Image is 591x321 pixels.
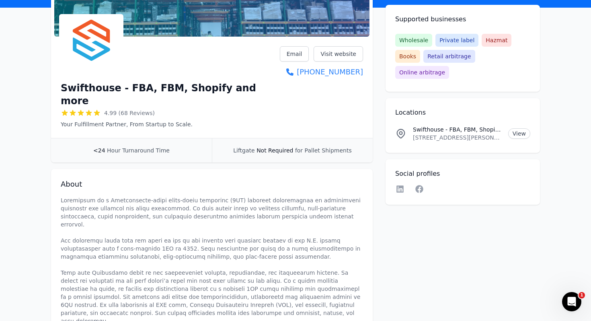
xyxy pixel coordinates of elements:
h2: Social profiles [395,169,530,179]
span: Online arbitrage [395,66,449,79]
a: Visit website [314,46,363,62]
span: for Pallet Shipments [295,147,352,154]
span: Retail arbitrage [423,50,475,63]
a: View [508,128,530,139]
h2: About [61,179,363,190]
p: Your Fulfillment Partner, From Startup to Scale. [61,120,280,128]
a: Email [280,46,309,62]
span: Not Required [257,147,293,154]
span: Hazmat [482,34,511,47]
span: Hour Turnaround Time [107,147,170,154]
h2: Supported businesses [395,14,530,24]
h1: Swifthouse - FBA, FBM, Shopify and more [61,82,280,107]
iframe: Intercom live chat [562,292,581,311]
p: Swifthouse - FBA, FBM, Shopify and more Location [413,126,502,134]
span: Private label [435,34,478,47]
span: <24 [93,147,105,154]
img: Swifthouse - FBA, FBM, Shopify and more [61,16,122,77]
span: Books [395,50,420,63]
span: Wholesale [395,34,432,47]
p: [STREET_ADDRESS][PERSON_NAME][US_STATE] [413,134,502,142]
h2: Locations [395,108,530,117]
span: 1 [579,292,585,298]
span: Liftgate [233,147,254,154]
a: [PHONE_NUMBER] [280,66,363,78]
span: 4.99 (68 Reviews) [104,109,155,117]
